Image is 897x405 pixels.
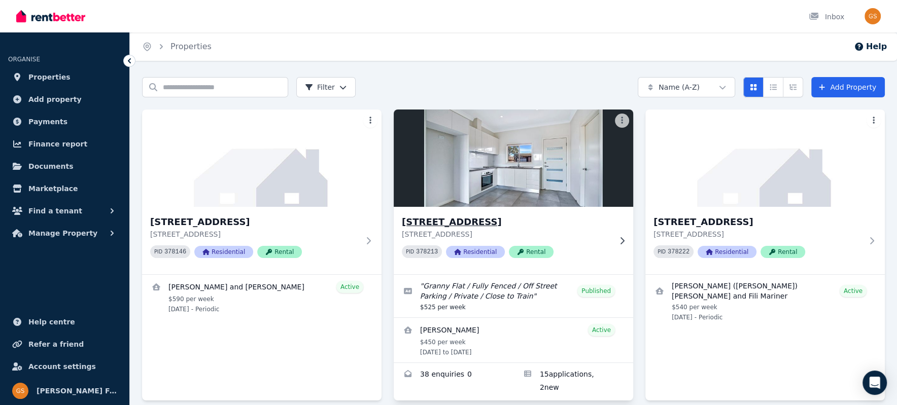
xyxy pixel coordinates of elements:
[150,229,359,239] p: [STREET_ADDRESS]
[645,109,885,207] img: 43 Catalina St, North St Marys
[406,249,414,254] small: PID
[509,246,554,258] span: Rental
[8,223,121,243] button: Manage Property
[194,246,253,258] span: Residential
[446,246,505,258] span: Residential
[402,229,611,239] p: [STREET_ADDRESS]
[28,205,82,217] span: Find a tenant
[763,77,783,97] button: Compact list view
[658,249,666,254] small: PID
[28,360,96,373] span: Account settings
[28,182,78,195] span: Marketplace
[645,275,885,327] a: View details for Vitaliano (Victor) Pulaa and Fili Mariner
[28,160,74,172] span: Documents
[668,248,689,255] code: 378222
[416,248,438,255] code: 378213
[28,116,67,128] span: Payments
[16,9,85,24] img: RentBetter
[8,178,121,199] a: Marketplace
[305,82,335,92] span: Filter
[862,371,887,395] div: Open Intercom Messenger
[8,56,40,63] span: ORGANISE
[363,114,377,128] button: More options
[8,112,121,132] a: Payments
[28,227,97,239] span: Manage Property
[8,334,121,354] a: Refer a friend
[28,138,87,150] span: Finance report
[164,248,186,255] code: 378146
[8,356,121,377] a: Account settings
[867,114,881,128] button: More options
[402,215,611,229] h3: [STREET_ADDRESS]
[388,107,639,209] img: 15A Crown St, Riverstone
[513,363,633,400] a: Applications for 15A Crown St, Riverstone
[811,77,885,97] a: Add Property
[257,246,302,258] span: Rental
[783,77,803,97] button: Expanded list view
[698,246,756,258] span: Residential
[761,246,805,258] span: Rental
[653,215,862,229] h3: [STREET_ADDRESS]
[394,275,633,317] a: Edit listing: Granny Flat / Fully Fenced / Off Street Parking / Private / Close to Train
[37,385,117,397] span: [PERSON_NAME] Family Super Pty Ltd ATF [PERSON_NAME] Family Super
[150,215,359,229] h3: [STREET_ADDRESS]
[854,41,887,53] button: Help
[8,201,121,221] button: Find a tenant
[638,77,735,97] button: Name (A-Z)
[653,229,862,239] p: [STREET_ADDRESS]
[142,109,382,274] a: 15 Crown St, Riverstone[STREET_ADDRESS][STREET_ADDRESS]PID 378146ResidentialRental
[28,316,75,328] span: Help centre
[28,93,82,105] span: Add property
[170,42,212,51] a: Properties
[8,67,121,87] a: Properties
[28,338,84,350] span: Refer a friend
[743,77,764,97] button: Card view
[142,109,382,207] img: 15 Crown St, Riverstone
[615,114,629,128] button: More options
[28,71,71,83] span: Properties
[130,32,224,61] nav: Breadcrumb
[394,109,633,274] a: 15A Crown St, Riverstone[STREET_ADDRESS][STREET_ADDRESS]PID 378213ResidentialRental
[394,318,633,362] a: View details for Gem McGuirk
[659,82,700,92] span: Name (A-Z)
[743,77,803,97] div: View options
[154,249,162,254] small: PID
[296,77,356,97] button: Filter
[12,383,28,399] img: Stanyer Family Super Pty Ltd ATF Stanyer Family Super
[865,8,881,24] img: Stanyer Family Super Pty Ltd ATF Stanyer Family Super
[394,363,513,400] a: Enquiries for 15A Crown St, Riverstone
[8,134,121,154] a: Finance report
[142,275,382,319] a: View details for Lemuel and Liberty Ramos
[809,12,844,22] div: Inbox
[8,312,121,332] a: Help centre
[8,156,121,176] a: Documents
[645,109,885,274] a: 43 Catalina St, North St Marys[STREET_ADDRESS][STREET_ADDRESS]PID 378222ResidentialRental
[8,89,121,109] a: Add property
